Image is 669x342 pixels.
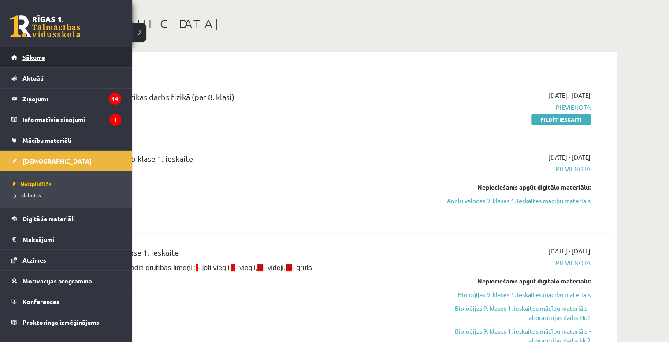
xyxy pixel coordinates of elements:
[257,264,263,271] span: III
[109,93,121,105] i: 14
[22,136,71,144] span: Mācību materiāli
[11,192,41,199] span: Izlabotās
[11,208,121,229] a: Digitālie materiāli
[11,89,121,109] a: Ziņojumi14
[424,304,591,322] a: Bioloģijas 9. klases 1. ieskaites mācību materiāls - laboratorijas darbs Nr.1
[11,250,121,270] a: Atzīmes
[22,89,121,109] legend: Ziņojumi
[11,312,121,332] a: Proktoringa izmēģinājums
[22,229,121,249] legend: Maksājumi
[22,157,92,165] span: [DEMOGRAPHIC_DATA]
[424,164,591,174] span: Pievienota
[424,290,591,299] a: Bioloģijas 9. klases 1. ieskaites mācību materiāls
[66,246,411,263] div: Bioloģija JK 9.b klase 1. ieskaite
[22,109,121,130] legend: Informatīvie ziņojumi
[22,256,46,264] span: Atzīmes
[196,264,197,271] span: I
[11,229,121,249] a: Maksājumi
[11,191,123,199] a: Izlabotās
[424,258,591,268] span: Pievienota
[531,114,591,125] a: Pildīt ieskaiti
[22,74,44,82] span: Aktuāli
[548,91,591,100] span: [DATE] - [DATE]
[424,276,591,286] div: Nepieciešams apgūt digitālo materiālu:
[424,182,591,192] div: Nepieciešams apgūt digitālo materiālu:
[548,152,591,162] span: [DATE] - [DATE]
[66,152,411,169] div: Angļu valoda JK 9.b klase 1. ieskaite
[548,246,591,256] span: [DATE] - [DATE]
[11,151,121,171] a: [DEMOGRAPHIC_DATA]
[109,114,121,126] i: 1
[11,291,121,312] a: Konferences
[11,47,121,67] a: Sākums
[11,109,121,130] a: Informatīvie ziņojumi1
[286,264,292,271] span: IV
[231,264,235,271] span: II
[22,297,59,305] span: Konferences
[22,318,99,326] span: Proktoringa izmēģinājums
[11,130,121,150] a: Mācību materiāli
[22,277,92,285] span: Motivācijas programma
[11,180,52,187] span: Neizpildītās
[10,15,80,37] a: Rīgas 1. Tālmācības vidusskola
[11,68,121,88] a: Aktuāli
[424,103,591,112] span: Pievienota
[66,91,411,107] div: 9.b klases diagnostikas darbs fizikā (par 8. klasi)
[22,215,75,223] span: Digitālie materiāli
[53,16,617,31] h1: [DEMOGRAPHIC_DATA]
[66,264,312,271] span: Pie uzdevumiem norādīti grūtības līmeņi : - ļoti viegli, - viegli, - vidēji, - grūts
[22,53,45,61] span: Sākums
[11,271,121,291] a: Motivācijas programma
[424,196,591,205] a: Angļu valodas 9. klases 1. ieskaites mācību materiāls
[11,180,123,188] a: Neizpildītās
